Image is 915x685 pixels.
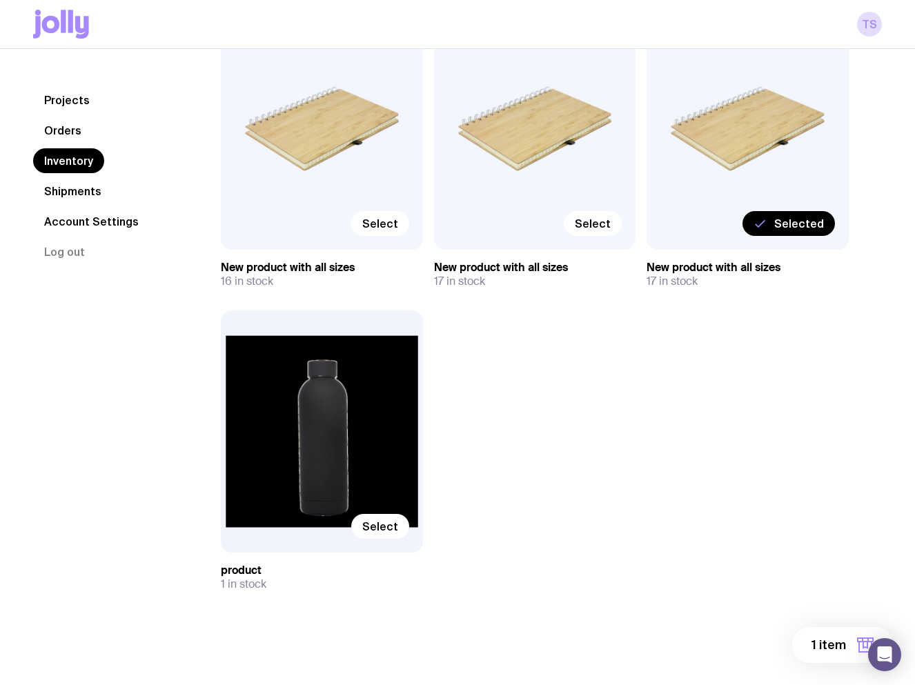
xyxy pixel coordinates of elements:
a: Inventory [33,148,104,173]
span: 17 in stock [434,275,485,288]
button: Log out [33,239,96,264]
h3: New product with all sizes [221,261,423,275]
span: Select [575,217,611,230]
span: Select [362,519,398,533]
button: 1 item [792,627,893,663]
span: Select [362,217,398,230]
a: Projects [33,88,101,112]
span: 1 item [811,637,846,653]
h3: New product with all sizes [647,261,849,275]
span: Selected [774,217,824,230]
a: Account Settings [33,209,150,234]
a: Shipments [33,179,112,203]
h3: product [221,564,423,577]
span: 17 in stock [647,275,698,288]
div: Open Intercom Messenger [868,638,901,671]
span: 1 in stock [221,577,266,591]
a: TS [857,12,882,37]
a: Orders [33,118,92,143]
h3: New product with all sizes [434,261,636,275]
span: 16 in stock [221,275,273,288]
